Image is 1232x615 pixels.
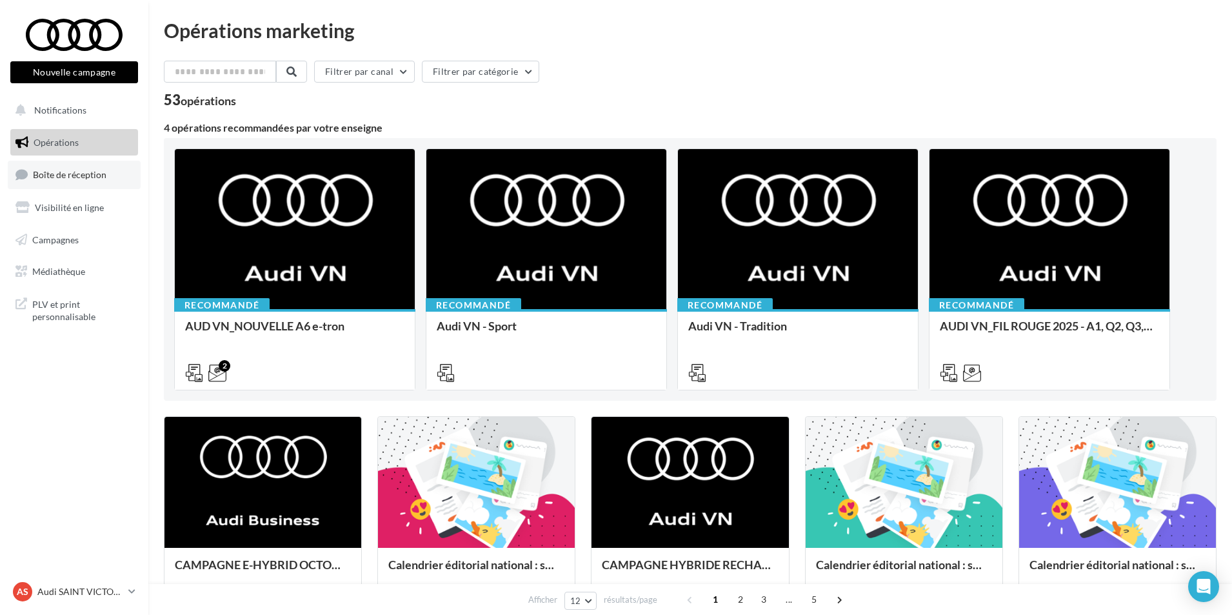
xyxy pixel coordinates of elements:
span: Afficher [528,594,557,606]
div: Audi VN - Sport [437,319,656,345]
span: ... [779,589,799,610]
span: Médiathèque [32,266,85,277]
span: PLV et print personnalisable [32,296,133,323]
div: Calendrier éditorial national : semaine du 15.09 au 21.09 [816,558,992,584]
div: Recommandé [929,298,1024,312]
div: Recommandé [174,298,270,312]
div: CAMPAGNE E-HYBRID OCTOBRE B2B [175,558,351,584]
span: Boîte de réception [33,169,106,180]
div: CAMPAGNE HYBRIDE RECHARGEABLE [602,558,778,584]
a: Campagnes [8,227,141,254]
a: AS Audi SAINT VICTORET [10,580,138,604]
span: 1 [705,589,726,610]
a: Médiathèque [8,258,141,285]
span: 3 [753,589,774,610]
button: Filtrer par canal [314,61,415,83]
div: AUD VN_NOUVELLE A6 e-tron [185,319,404,345]
div: Recommandé [426,298,521,312]
span: AS [17,585,28,598]
button: Filtrer par catégorie [422,61,539,83]
span: résultats/page [604,594,657,606]
div: Opérations marketing [164,21,1217,40]
span: Campagnes [32,234,79,245]
div: Open Intercom Messenger [1188,571,1219,602]
div: AUDI VN_FIL ROUGE 2025 - A1, Q2, Q3, Q5 et Q4 e-tron [940,319,1159,345]
div: opérations [181,95,236,106]
div: Audi VN - Tradition [688,319,908,345]
button: Notifications [8,97,135,124]
div: Calendrier éditorial national : semaine du 22.09 au 28.09 [388,558,564,584]
button: Nouvelle campagne [10,61,138,83]
span: Opérations [34,137,79,148]
div: 2 [219,360,230,372]
div: 4 opérations recommandées par votre enseigne [164,123,1217,133]
span: 5 [804,589,824,610]
div: 53 [164,93,236,107]
a: PLV et print personnalisable [8,290,141,328]
p: Audi SAINT VICTORET [37,585,123,598]
a: Boîte de réception [8,161,141,188]
span: 12 [570,596,581,606]
a: Opérations [8,129,141,156]
span: Notifications [34,105,86,116]
div: Calendrier éditorial national : semaine du 08.09 au 14.09 [1029,558,1206,584]
span: 2 [730,589,751,610]
div: Recommandé [677,298,773,312]
button: 12 [564,592,597,610]
a: Visibilité en ligne [8,194,141,221]
span: Visibilité en ligne [35,202,104,213]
